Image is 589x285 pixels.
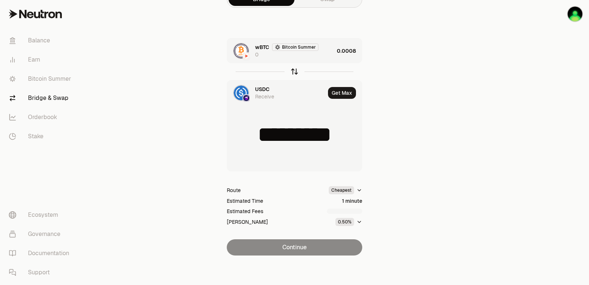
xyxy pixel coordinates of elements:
[227,38,362,63] button: wBTC LogoNeutron LogoNeutron LogowBTCBitcoin Summer00.0008
[342,197,362,205] div: 1 minute
[3,31,80,50] a: Balance
[3,108,80,127] a: Orderbook
[227,218,268,226] div: [PERSON_NAME]
[243,53,249,59] img: Neutron Logo
[227,208,263,215] div: Estimated Fees
[3,69,80,88] a: Bitcoin Summer
[255,44,269,51] span: wBTC
[329,186,362,194] button: Cheapest
[329,186,354,194] div: Cheapest
[227,38,334,63] div: wBTC LogoNeutron LogoNeutron LogowBTCBitcoin Summer0
[335,218,354,226] div: 0.50%
[337,38,362,63] div: 0.0008
[227,80,325,105] div: USDC LogoOsmosis LogoOsmosis LogoUSDCReceive
[255,51,258,58] div: 0
[234,86,248,100] img: USDC Logo
[3,88,80,108] a: Bridge & Swap
[3,225,80,244] a: Governance
[3,127,80,146] a: Stake
[255,93,274,100] div: Receive
[227,187,241,194] div: Route
[3,263,80,282] a: Support
[234,44,248,58] img: wBTC Logo
[3,244,80,263] a: Documentation
[3,205,80,225] a: Ecosystem
[568,7,582,21] img: sandy mercy
[3,50,80,69] a: Earn
[243,95,249,101] img: Osmosis Logo
[255,86,269,93] span: USDC
[328,87,356,99] button: Get Max
[335,218,362,226] button: 0.50%
[227,197,263,205] div: Estimated Time
[272,44,318,51] button: Bitcoin Summer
